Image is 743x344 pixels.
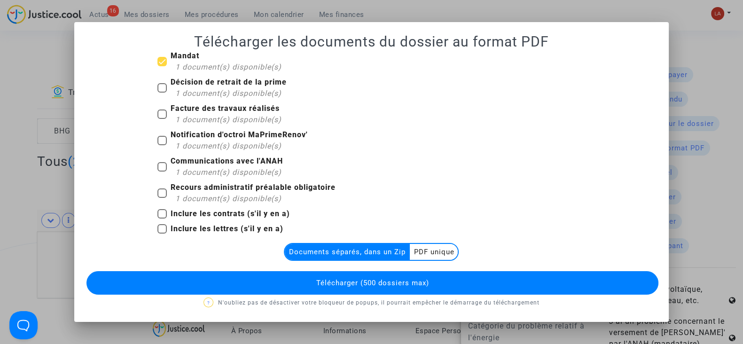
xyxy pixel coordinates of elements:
b: Inclure les contrats (s'il y en a) [171,209,290,218]
p: N'oubliez pas de désactiver votre bloqueur de popups, il pourrait empêcher le démarrage du téléch... [86,297,657,309]
span: 1 document(s) disponible(s) [175,168,282,177]
b: Communications avec l'ANAH [171,156,283,165]
span: 1 document(s) disponible(s) [175,115,282,124]
span: ? [207,300,210,305]
b: Notification d'octroi MaPrimeRenov' [171,130,308,139]
button: Télécharger (500 dossiers max) [86,271,658,295]
b: Mandat [171,51,199,60]
span: Télécharger (500 dossiers max) [316,279,429,287]
b: Recours administratif préalable obligatoire [171,183,336,192]
h1: Télécharger les documents du dossier au format PDF [86,33,657,50]
span: 1 document(s) disponible(s) [175,89,282,98]
span: 1 document(s) disponible(s) [175,63,282,71]
span: 1 document(s) disponible(s) [175,141,282,150]
multi-toggle-item: PDF unique [410,244,458,260]
b: Inclure les lettres (s'il y en a) [171,224,283,233]
iframe: Help Scout Beacon - Open [9,311,38,339]
b: Décision de retrait de la prime [171,78,287,86]
b: Facture des travaux réalisés [171,104,280,113]
span: 1 document(s) disponible(s) [175,194,282,203]
multi-toggle-item: Documents séparés, dans un Zip [285,244,410,260]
